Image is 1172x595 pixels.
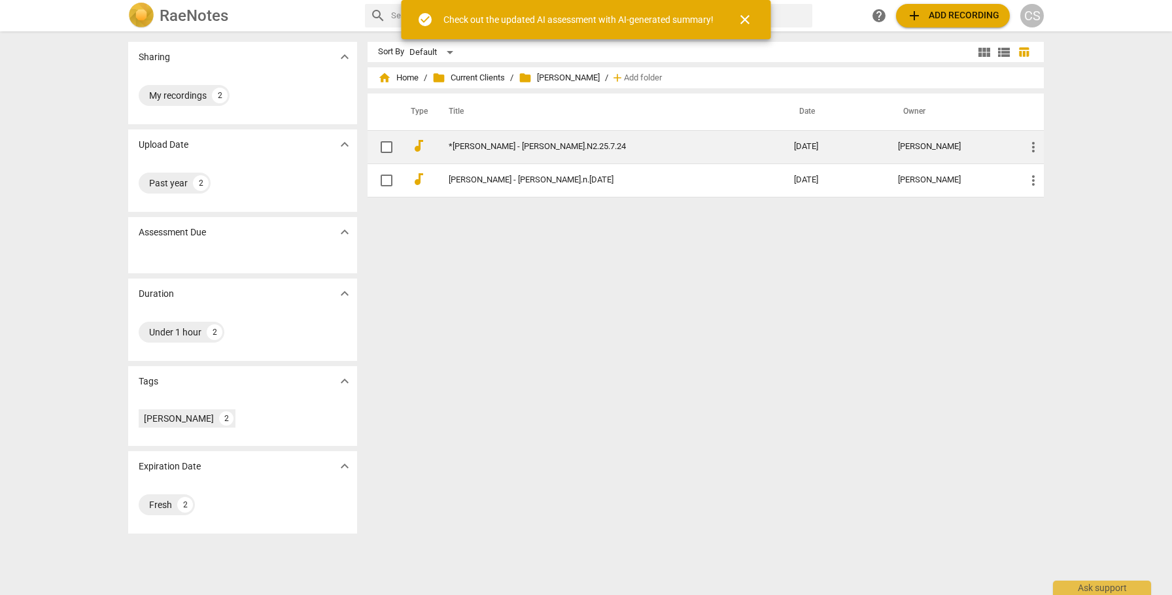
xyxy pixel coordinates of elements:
[207,324,222,340] div: 2
[611,71,624,84] span: add
[888,93,1015,130] th: Owner
[867,4,891,27] a: Help
[219,411,233,426] div: 2
[177,497,193,513] div: 2
[510,73,513,83] span: /
[449,175,747,185] a: [PERSON_NAME] - [PERSON_NAME].n.[DATE]
[898,142,1005,152] div: [PERSON_NAME]
[128,3,354,29] a: LogoRaeNotes
[378,47,404,57] div: Sort By
[737,12,753,27] span: close
[193,175,209,191] div: 2
[784,130,888,163] td: [DATE]
[128,3,154,29] img: Logo
[624,73,662,83] span: Add folder
[443,13,714,27] div: Check out the updated AI assessment with AI-generated summary!
[605,73,608,83] span: /
[409,42,458,63] div: Default
[1018,46,1030,58] span: table_chart
[144,412,214,425] div: [PERSON_NAME]
[898,175,1005,185] div: [PERSON_NAME]
[1025,139,1041,155] span: more_vert
[370,8,386,24] span: search
[411,171,426,187] span: audiotrack
[871,8,887,24] span: help
[378,71,391,84] span: home
[149,326,201,339] div: Under 1 hour
[337,286,353,301] span: expand_more
[411,138,426,154] span: audiotrack
[519,71,600,84] span: [PERSON_NAME]
[391,5,807,26] input: Search
[896,4,1010,27] button: Upload
[417,12,433,27] span: check_circle
[139,226,206,239] p: Assessment Due
[335,284,354,303] button: Show more
[337,373,353,389] span: expand_more
[139,375,158,388] p: Tags
[335,456,354,476] button: Show more
[335,135,354,154] button: Show more
[906,8,999,24] span: Add recording
[1020,4,1044,27] button: CS
[335,222,354,242] button: Show more
[433,93,784,130] th: Title
[139,50,170,64] p: Sharing
[378,71,419,84] span: Home
[337,49,353,65] span: expand_more
[432,71,505,84] span: Current Clients
[335,371,354,391] button: Show more
[139,138,188,152] p: Upload Date
[424,73,427,83] span: /
[976,44,992,60] span: view_module
[449,142,747,152] a: *[PERSON_NAME] - [PERSON_NAME].N2.25.7.24
[149,177,188,190] div: Past year
[149,498,172,511] div: Fresh
[400,93,433,130] th: Type
[519,71,532,84] span: folder
[1053,581,1151,595] div: Ask support
[994,42,1014,62] button: List view
[784,93,888,130] th: Date
[432,71,445,84] span: folder
[1014,42,1033,62] button: Table view
[335,47,354,67] button: Show more
[337,137,353,152] span: expand_more
[139,460,201,473] p: Expiration Date
[784,163,888,197] td: [DATE]
[996,44,1012,60] span: view_list
[906,8,922,24] span: add
[139,287,174,301] p: Duration
[337,224,353,240] span: expand_more
[1025,173,1041,188] span: more_vert
[160,7,228,25] h2: RaeNotes
[974,42,994,62] button: Tile view
[337,458,353,474] span: expand_more
[149,89,207,102] div: My recordings
[729,4,761,35] button: Close
[212,88,228,103] div: 2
